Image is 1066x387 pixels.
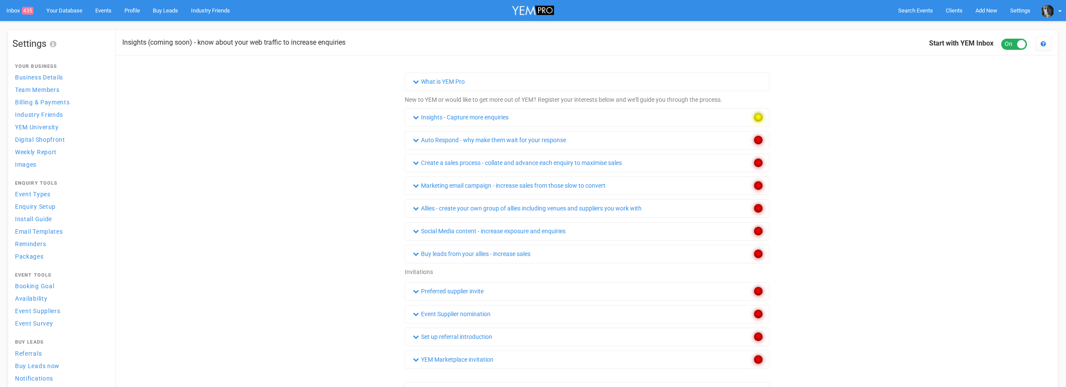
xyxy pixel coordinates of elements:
[12,96,107,108] a: Billing & Payments
[15,295,47,302] span: Availability
[15,99,70,106] span: Billing & Payments
[12,347,107,359] a: Referrals
[15,273,104,278] h4: Event Tools
[929,39,1027,49] legend: Start with YEM Inbox
[15,216,52,222] span: Install Guide
[12,305,107,317] a: Event Suppliers
[1041,5,1054,18] img: open-uri20180901-4-1gex2cl
[975,7,997,14] span: Add New
[12,134,107,145] a: Digital Shopfront
[412,309,492,319] a: Event Supplier nomination
[12,71,107,83] a: Business Details
[12,39,107,49] h1: Settings
[15,253,44,260] span: Packages
[15,124,59,131] span: YEM University
[12,146,107,158] a: Weekly Report
[15,86,59,93] span: Team Members
[412,158,623,168] a: Create a sales process - collate and advance each enquiry to maximise sales
[12,188,107,200] a: Event Types
[12,317,107,329] a: Event Survey
[12,372,107,384] a: Notifications
[15,308,61,314] span: Event Suppliers
[412,332,494,341] a: Set up referral introduction
[12,360,107,372] a: Buy Leads now
[15,228,63,235] span: Email Templates
[412,181,607,190] a: Marketing email campaign - increase sales from those slow to convert
[15,375,53,382] span: Notifications
[12,213,107,225] a: Install Guide
[405,95,722,104] p: New to YEM or would like to get more out of YEM? Register your interests below and we'll guide yo...
[15,136,65,143] span: Digital Shopfront
[22,7,33,15] span: 435
[898,7,933,14] span: Search Events
[412,113,510,122] a: Insights - Capture more enquiries
[412,226,567,236] a: Social Media content - increase exposure and enquiries
[412,355,495,364] a: YEM Marketplace invitation
[15,74,63,81] span: Business Details
[412,77,466,86] a: What is YEM Pro
[15,241,46,247] span: Reminders
[412,249,532,259] a: Buy leads from your allies - increase sales
[412,204,643,213] a: Allies - create your own group of allies including venues and suppliers you work with
[12,121,107,133] a: YEM University
[15,149,57,155] span: Weekly Report
[15,203,56,210] span: Enquiry Setup
[405,268,769,276] div: Invitations
[412,286,485,296] a: Preferred supplier invite
[12,201,107,212] a: Enquiry Setup
[15,340,104,345] h4: Buy Leads
[122,39,345,46] h2: Insights (coming soon) - know about your web traffic to increase enquiries
[12,225,107,237] a: Email Templates
[12,250,107,262] a: Packages
[15,64,104,69] h4: Your Business
[12,109,107,120] a: Industry Friends
[12,84,107,95] a: Team Members
[15,283,54,289] span: Booking Goal
[12,158,107,170] a: Images
[12,293,107,304] a: Availability
[12,280,107,292] a: Booking Goal
[15,181,104,186] h4: Enquiry Tools
[412,135,567,145] a: Auto Respond - why make them wait for your response
[12,238,107,250] a: Reminders
[15,161,36,168] span: Images
[946,7,963,14] span: Clients
[15,191,51,198] span: Event Types
[15,320,53,327] span: Event Survey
